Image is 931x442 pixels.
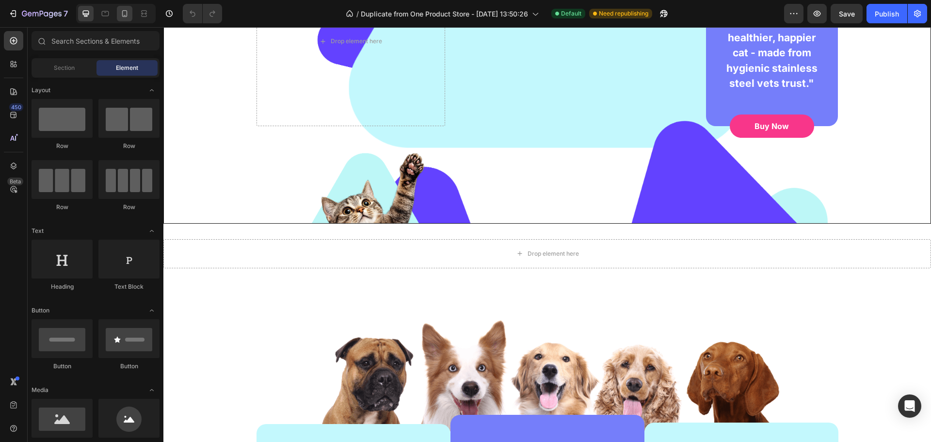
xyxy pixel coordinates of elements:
[32,31,160,50] input: Search Sections & Elements
[183,4,222,23] div: Undo/Redo
[144,82,160,98] span: Toggle open
[364,223,416,230] div: Drop element here
[32,306,49,315] span: Button
[831,4,863,23] button: Save
[98,282,160,291] div: Text Block
[150,292,618,404] img: Alt Image
[591,93,626,105] div: Buy Now
[32,386,48,394] span: Media
[163,27,931,442] iframe: Design area
[898,394,921,418] div: Open Intercom Messenger
[566,87,651,111] a: Buy Now
[561,9,581,18] span: Default
[54,64,75,72] span: Section
[32,203,93,212] div: Row
[116,64,138,72] span: Element
[839,10,855,18] span: Save
[98,362,160,371] div: Button
[144,303,160,318] span: Toggle open
[9,103,23,111] div: 450
[875,9,899,19] div: Publish
[32,86,50,95] span: Layout
[64,8,68,19] p: 7
[7,178,23,185] div: Beta
[98,142,160,150] div: Row
[32,142,93,150] div: Row
[361,9,528,19] span: Duplicate from One Product Store - [DATE] 13:50:26
[32,282,93,291] div: Heading
[32,227,44,235] span: Text
[599,9,648,18] span: Need republishing
[356,9,359,19] span: /
[144,382,160,398] span: Toggle open
[32,362,93,371] div: Button
[4,4,72,23] button: 7
[867,4,907,23] button: Publish
[98,203,160,212] div: Row
[144,223,160,239] span: Toggle open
